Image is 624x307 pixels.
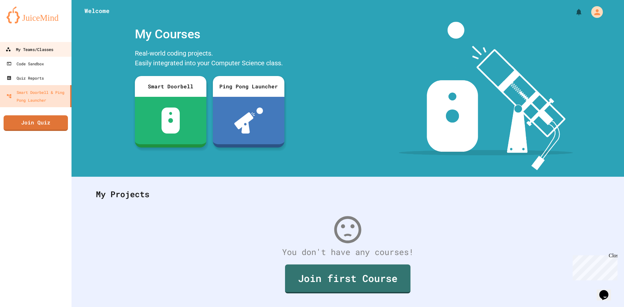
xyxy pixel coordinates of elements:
img: sdb-white.svg [162,108,180,134]
img: banner-image-my-projects.png [399,22,573,170]
iframe: chat widget [570,253,617,280]
div: Real-world coding projects. Easily integrated into your Computer Science class. [132,47,288,71]
div: Smart Doorbell & Ping Pong Launcher [6,88,68,104]
img: logo-orange.svg [6,6,65,23]
div: My Teams/Classes [6,45,53,54]
div: Ping Pong Launcher [213,76,284,97]
div: You don't have any courses! [89,246,606,258]
img: ppl-with-ball.png [234,108,263,134]
div: Smart Doorbell [135,76,206,97]
div: Quiz Reports [6,74,44,82]
div: My Account [584,5,604,19]
a: Join Quiz [4,115,68,131]
div: My Notifications [563,6,584,18]
div: My Courses [132,22,288,47]
div: My Projects [89,182,606,207]
iframe: chat widget [597,281,617,301]
div: Code Sandbox [6,60,44,68]
a: Join first Course [285,264,410,293]
div: Chat with us now!Close [3,3,45,41]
